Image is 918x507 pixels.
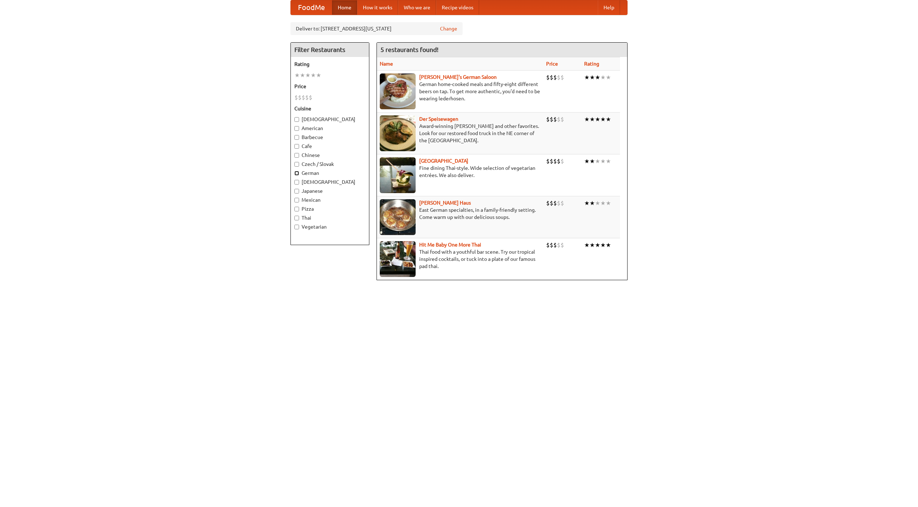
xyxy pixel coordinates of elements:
img: speisewagen.jpg [380,115,416,151]
a: Rating [584,61,599,67]
a: Price [546,61,558,67]
label: Cafe [294,143,365,150]
a: Help [598,0,620,15]
label: [DEMOGRAPHIC_DATA] [294,178,365,186]
li: $ [305,94,309,101]
h5: Price [294,83,365,90]
h5: Cuisine [294,105,365,112]
input: Barbecue [294,135,299,140]
li: $ [294,94,298,101]
input: Pizza [294,207,299,211]
li: ★ [305,71,311,79]
li: ★ [590,115,595,123]
li: ★ [584,241,590,249]
label: Chinese [294,152,365,159]
li: ★ [595,115,600,123]
input: [DEMOGRAPHIC_DATA] [294,180,299,185]
label: German [294,169,365,177]
li: ★ [590,241,595,249]
label: [DEMOGRAPHIC_DATA] [294,116,365,123]
label: American [294,125,365,132]
label: Mexican [294,196,365,204]
li: ★ [606,115,611,123]
img: kohlhaus.jpg [380,199,416,235]
li: ★ [584,115,590,123]
li: $ [557,157,560,165]
input: German [294,171,299,176]
a: Change [440,25,457,32]
li: $ [557,73,560,81]
a: Recipe videos [436,0,479,15]
li: ★ [606,73,611,81]
input: Thai [294,216,299,220]
li: $ [560,157,564,165]
label: Vegetarian [294,223,365,230]
li: ★ [595,199,600,207]
li: ★ [595,157,600,165]
p: East German specialties, in a family-friendly setting. Come warm up with our delicious soups. [380,206,540,221]
label: Barbecue [294,134,365,141]
li: $ [550,115,553,123]
ng-pluralize: 5 restaurants found! [380,46,439,53]
li: $ [546,73,550,81]
label: Pizza [294,205,365,212]
li: $ [550,157,553,165]
li: $ [546,115,550,123]
li: $ [560,199,564,207]
li: $ [557,115,560,123]
label: Thai [294,214,365,221]
li: ★ [316,71,321,79]
li: $ [546,241,550,249]
li: $ [302,94,305,101]
a: Home [332,0,357,15]
label: Czech / Slovak [294,161,365,168]
li: ★ [600,199,606,207]
p: Fine dining Thai-style. Wide selection of vegetarian entrées. We also deliver. [380,164,540,179]
li: ★ [584,199,590,207]
li: $ [550,241,553,249]
p: Award-winning [PERSON_NAME] and other favorites. Look for our restored food truck in the NE corne... [380,123,540,144]
li: $ [298,94,302,101]
a: How it works [357,0,398,15]
li: ★ [590,199,595,207]
a: [PERSON_NAME]'s German Saloon [419,74,497,80]
input: Japanese [294,189,299,193]
li: ★ [600,115,606,123]
a: FoodMe [291,0,332,15]
li: ★ [584,157,590,165]
input: Cafe [294,144,299,149]
li: ★ [311,71,316,79]
input: American [294,126,299,131]
a: Name [380,61,393,67]
li: ★ [590,157,595,165]
li: $ [553,115,557,123]
div: Deliver to: [STREET_ADDRESS][US_STATE] [290,22,463,35]
li: ★ [300,71,305,79]
a: Der Speisewagen [419,116,458,122]
li: $ [557,199,560,207]
input: Mexican [294,198,299,202]
li: $ [553,241,557,249]
b: [GEOGRAPHIC_DATA] [419,158,468,164]
img: babythai.jpg [380,241,416,277]
li: ★ [600,157,606,165]
li: $ [560,115,564,123]
li: $ [546,157,550,165]
a: Hit Me Baby One More Thai [419,242,481,248]
li: $ [553,199,557,207]
input: Vegetarian [294,225,299,229]
img: satay.jpg [380,157,416,193]
li: ★ [595,241,600,249]
p: German home-cooked meals and fifty-eight different beers on tap. To get more authentic, you'd nee... [380,81,540,102]
li: $ [557,241,560,249]
img: esthers.jpg [380,73,416,109]
li: $ [309,94,312,101]
a: [PERSON_NAME] Haus [419,200,471,206]
input: [DEMOGRAPHIC_DATA] [294,117,299,122]
h5: Rating [294,61,365,68]
li: ★ [606,157,611,165]
label: Japanese [294,187,365,195]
